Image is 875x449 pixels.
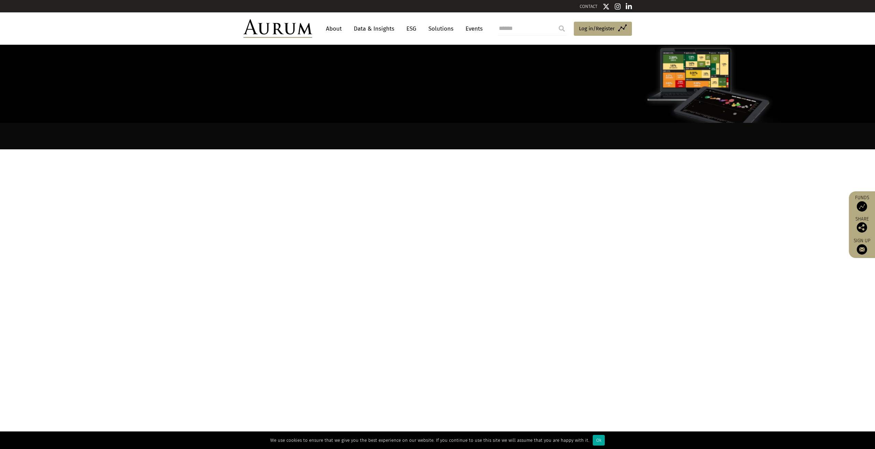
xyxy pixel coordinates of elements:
a: Solutions [425,22,457,35]
a: ESG [403,22,420,35]
a: Funds [852,195,872,212]
div: Share [852,217,872,233]
img: Sign up to our newsletter [857,244,867,255]
img: Share this post [857,222,867,233]
a: CONTACT [580,4,598,9]
span: Log in/Register [579,24,615,33]
a: Data & Insights [350,22,398,35]
a: About [322,22,345,35]
div: Ok [593,435,605,446]
img: Aurum [243,19,312,38]
img: Instagram icon [615,3,621,10]
input: Submit [555,22,569,35]
a: Sign up [852,238,872,255]
a: Log in/Register [574,22,632,36]
a: Events [462,22,483,35]
img: Linkedin icon [626,3,632,10]
img: Twitter icon [603,3,610,10]
img: Access Funds [857,201,867,212]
